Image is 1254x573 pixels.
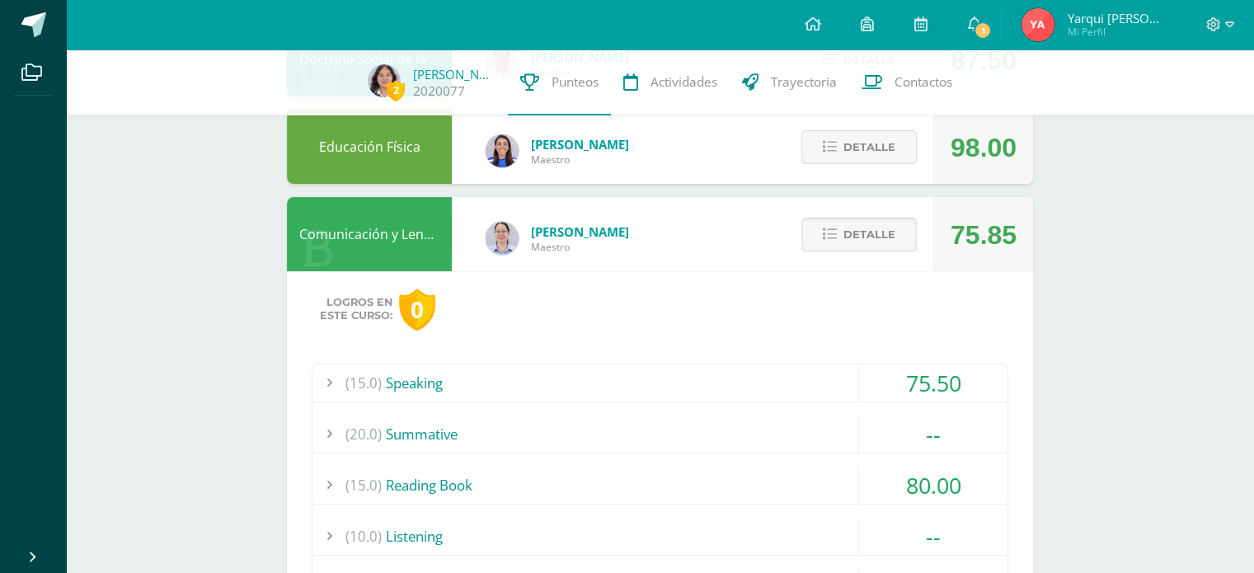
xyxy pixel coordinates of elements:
[859,416,1007,453] div: --
[312,467,1007,504] div: Reading Book
[531,153,629,167] span: Maestro
[345,416,382,453] span: (20.0)
[771,73,837,91] span: Trayectoria
[486,134,519,167] img: 0eea5a6ff783132be5fd5ba128356f6f.png
[650,73,717,91] span: Actividades
[1022,8,1054,41] img: f6032f60aa6ed035093355b46dc5c6d5.png
[287,110,452,184] div: Educación Física
[859,467,1007,504] div: 80.00
[312,364,1007,402] div: Speaking
[368,64,401,97] img: 4d89dc965a0306e0d557e3e6714a0422.png
[849,49,965,115] a: Contactos
[399,289,435,331] div: 0
[531,136,629,153] span: [PERSON_NAME]
[859,518,1007,555] div: --
[486,222,519,255] img: daba15fc5312cea3888e84612827f950.png
[1067,25,1166,39] span: Mi Perfil
[951,198,1017,272] div: 75.85
[508,49,611,115] a: Punteos
[413,82,465,100] a: 2020077
[730,49,849,115] a: Trayectoria
[974,21,992,40] span: 1
[531,223,629,240] span: [PERSON_NAME]
[387,80,405,101] span: 2
[843,219,895,250] span: Detalle
[413,66,495,82] a: [PERSON_NAME]
[345,518,382,555] span: (10.0)
[951,110,1017,185] div: 98.00
[312,518,1007,555] div: Listening
[287,197,452,271] div: Comunicación y Lenguaje L3 (Inglés) 5
[312,416,1007,453] div: Summative
[895,73,952,91] span: Contactos
[801,130,917,164] button: Detalle
[345,364,382,402] span: (15.0)
[320,296,392,322] span: Logros en este curso:
[345,467,382,504] span: (15.0)
[859,364,1007,402] div: 75.50
[1067,10,1166,26] span: Yarqui [PERSON_NAME]
[843,132,895,162] span: Detalle
[531,240,629,254] span: Maestro
[611,49,730,115] a: Actividades
[552,73,599,91] span: Punteos
[801,218,917,251] button: Detalle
